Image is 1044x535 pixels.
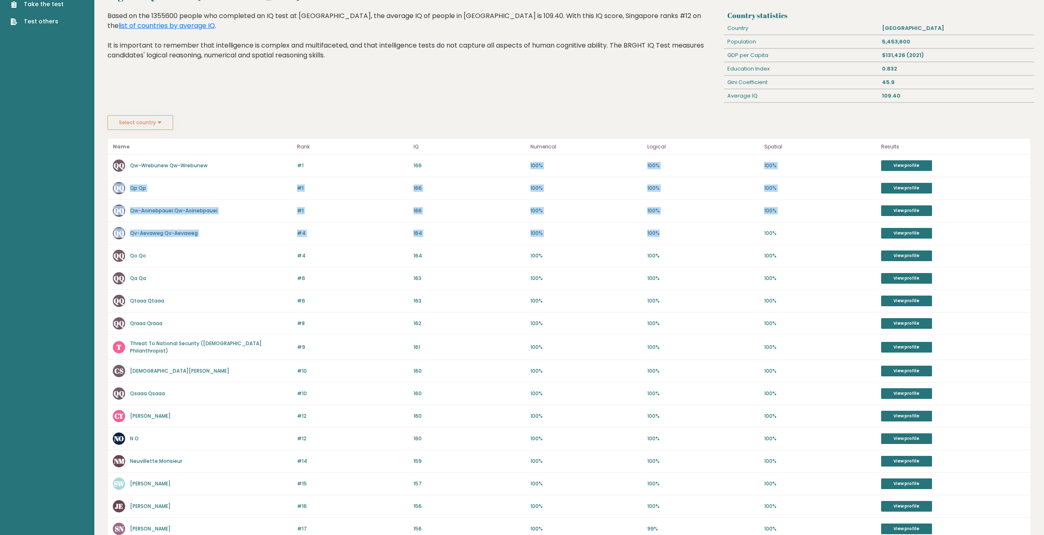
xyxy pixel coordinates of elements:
[647,390,759,397] p: 100%
[647,230,759,237] p: 100%
[130,275,146,282] a: Qa Qa
[413,458,525,465] p: 159
[530,367,642,375] p: 100%
[530,252,642,260] p: 100%
[530,480,642,487] p: 100%
[114,479,125,488] text: SW
[530,162,642,169] p: 100%
[130,184,146,191] a: Qp Qp
[413,503,525,510] p: 156
[530,525,642,533] p: 100%
[530,503,642,510] p: 100%
[764,503,876,510] p: 100%
[530,390,642,397] p: 100%
[114,251,124,260] text: QQ
[530,142,642,152] p: Numerical
[413,435,525,442] p: 160
[297,525,409,533] p: #17
[130,525,171,532] a: [PERSON_NAME]
[413,320,525,327] p: 162
[130,503,171,510] a: [PERSON_NAME]
[764,344,876,351] p: 100%
[413,390,525,397] p: 160
[881,183,932,194] a: View profile
[530,207,642,214] p: 100%
[881,142,1026,152] p: Results
[11,17,64,26] a: Test others
[764,162,876,169] p: 100%
[297,435,409,442] p: #12
[881,388,932,399] a: View profile
[764,230,876,237] p: 100%
[647,344,759,351] p: 100%
[297,458,409,465] p: #14
[413,480,525,487] p: 157
[114,456,125,466] text: NM
[764,525,876,533] p: 100%
[647,252,759,260] p: 100%
[130,367,229,374] a: [DEMOGRAPHIC_DATA][PERSON_NAME]
[115,501,123,511] text: JE
[130,435,139,442] a: N O
[724,49,879,62] div: GDP per Capita
[297,390,409,397] p: #10
[297,184,409,192] p: #1
[114,296,124,305] text: QQ
[764,297,876,305] p: 100%
[413,230,525,237] p: 164
[881,296,932,306] a: View profile
[114,389,124,398] text: QQ
[881,524,932,534] a: View profile
[881,411,932,421] a: View profile
[647,503,759,510] p: 100%
[130,230,198,237] a: Qv-Aevaweg Qv-Aevaweg
[881,433,932,444] a: View profile
[724,35,879,48] div: Population
[297,252,409,260] p: #4
[647,525,759,533] p: 99%
[881,318,932,329] a: View profile
[107,115,173,130] button: Select country
[879,49,1034,62] div: $131,426 (2021)
[413,412,525,420] p: 160
[113,143,130,150] b: Name
[764,458,876,465] p: 100%
[647,320,759,327] p: 100%
[114,161,124,170] text: QQ
[413,207,525,214] p: 166
[297,162,409,169] p: #1
[413,252,525,260] p: 164
[130,480,171,487] a: [PERSON_NAME]
[881,366,932,376] a: View profile
[297,230,409,237] p: #4
[530,297,642,305] p: 100%
[724,76,879,89] div: Gini Coefficient
[647,142,759,152] p: Logical
[724,89,879,102] div: Average IQ
[647,275,759,282] p: 100%
[879,76,1034,89] div: 45.9
[413,344,525,351] p: 161
[297,344,409,351] p: #9
[764,184,876,192] p: 100%
[764,367,876,375] p: 100%
[130,412,171,419] a: [PERSON_NAME]
[114,319,124,328] text: QQ
[647,412,759,420] p: 100%
[413,275,525,282] p: 163
[764,390,876,397] p: 100%
[647,367,759,375] p: 100%
[764,252,876,260] p: 100%
[647,435,759,442] p: 100%
[413,162,525,169] p: 166
[297,142,409,152] p: Rank
[764,435,876,442] p: 100%
[764,142,876,152] p: Spatial
[297,275,409,282] p: #6
[530,320,642,327] p: 100%
[881,456,932,467] a: View profile
[413,525,525,533] p: 156
[130,297,164,304] a: Qtaaa Qtaaa
[117,342,121,352] text: T
[114,228,124,238] text: QQ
